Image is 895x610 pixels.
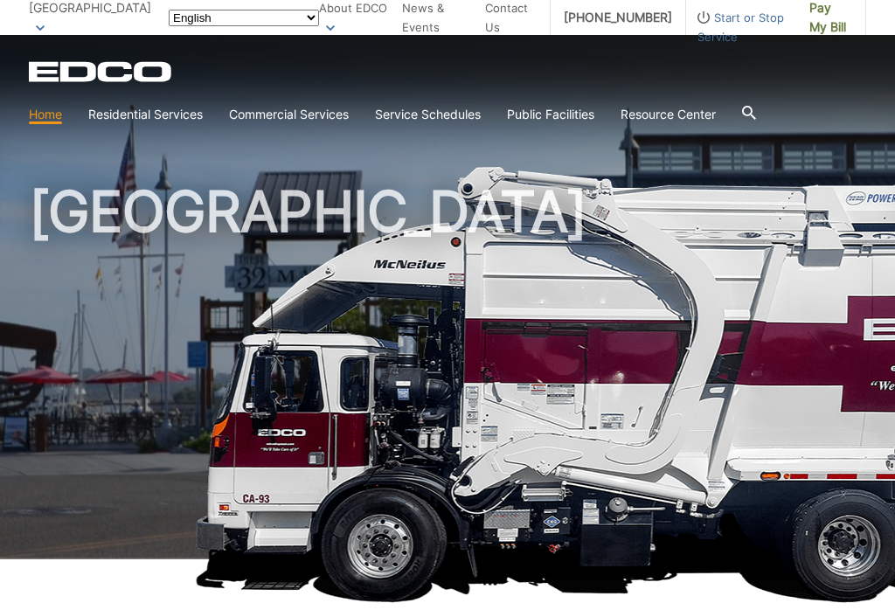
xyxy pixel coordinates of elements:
[375,105,481,124] a: Service Schedules
[621,105,716,124] a: Resource Center
[229,105,349,124] a: Commercial Services
[29,184,866,567] h1: [GEOGRAPHIC_DATA]
[88,105,203,124] a: Residential Services
[507,105,594,124] a: Public Facilities
[29,105,62,124] a: Home
[169,10,319,26] select: Select a language
[29,61,174,82] a: EDCD logo. Return to the homepage.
